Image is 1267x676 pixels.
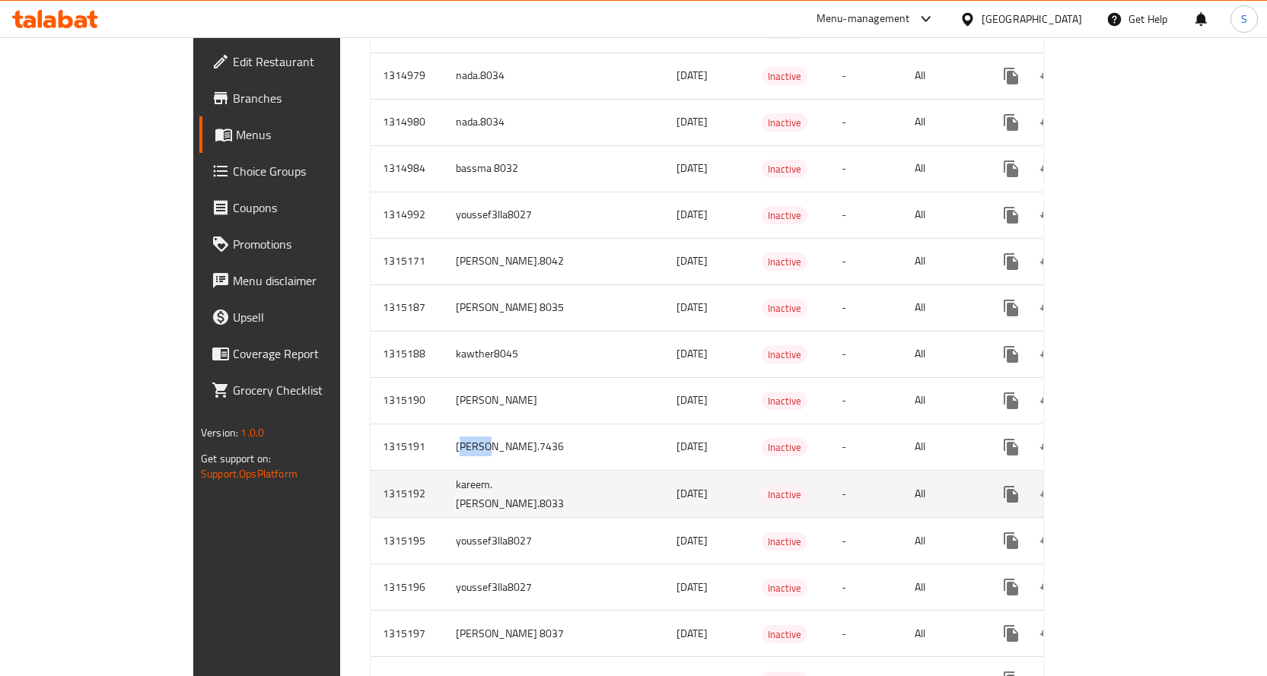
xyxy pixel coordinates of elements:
[199,189,405,226] a: Coupons
[762,346,807,363] span: Inactive
[902,611,981,657] td: All
[762,160,807,178] div: Inactive
[1030,290,1066,326] button: Change Status
[676,577,708,597] span: [DATE]
[1030,615,1066,652] button: Change Status
[676,251,708,271] span: [DATE]
[993,290,1030,326] button: more
[902,284,981,331] td: All
[240,423,264,443] span: 1.0.0
[444,424,582,470] td: [PERSON_NAME].7436
[444,145,582,192] td: bassma 8032
[444,284,582,331] td: [PERSON_NAME] 8035
[444,611,582,657] td: [PERSON_NAME] 8037
[201,464,298,484] a: Support.OpsPlatform
[993,104,1030,141] button: more
[993,197,1030,233] button: more
[762,345,807,363] div: Inactive
[762,207,807,224] span: Inactive
[762,392,807,410] span: Inactive
[902,377,981,424] td: All
[676,531,708,551] span: [DATE]
[201,423,238,443] span: Version:
[444,331,582,377] td: kawther8045
[371,331,444,377] td: 1315188
[676,390,708,410] span: [DATE]
[829,424,902,470] td: -
[762,253,807,271] span: Inactive
[829,99,902,145] td: -
[1030,243,1066,280] button: Change Status
[371,284,444,331] td: 1315187
[829,611,902,657] td: -
[762,579,807,597] span: Inactive
[829,52,902,99] td: -
[371,99,444,145] td: 1314980
[233,52,393,71] span: Edit Restaurant
[444,52,582,99] td: nada.8034
[762,486,807,503] span: Inactive
[993,429,1030,465] button: more
[199,262,405,299] a: Menu disclaimer
[233,308,393,326] span: Upsell
[762,485,807,503] div: Inactive
[444,518,582,564] td: youssef3lla8027
[236,125,393,144] span: Menus
[993,58,1030,94] button: more
[762,626,807,643] span: Inactive
[762,68,807,85] span: Inactive
[902,518,981,564] td: All
[902,145,981,192] td: All
[233,344,393,363] span: Coverage Report
[233,381,393,399] span: Grocery Checklist
[371,611,444,657] td: 1315197
[676,436,708,456] span: [DATE]
[676,297,708,317] span: [DATE]
[762,533,807,551] span: Inactive
[1030,429,1066,465] button: Change Status
[762,579,807,597] div: Inactive
[902,331,981,377] td: All
[676,484,708,503] span: [DATE]
[676,65,708,85] span: [DATE]
[371,377,444,424] td: 1315190
[676,112,708,132] span: [DATE]
[829,470,902,518] td: -
[762,206,807,224] div: Inactive
[199,335,405,372] a: Coverage Report
[371,470,444,518] td: 1315192
[829,284,902,331] td: -
[902,564,981,611] td: All
[762,67,807,85] div: Inactive
[993,336,1030,373] button: more
[762,438,807,456] div: Inactive
[1241,11,1247,27] span: S
[1030,197,1066,233] button: Change Status
[762,114,807,132] span: Inactive
[371,52,444,99] td: 1314979
[829,192,902,238] td: -
[993,151,1030,187] button: more
[233,198,393,217] span: Coupons
[1030,104,1066,141] button: Change Status
[902,424,981,470] td: All
[233,235,393,253] span: Promotions
[829,377,902,424] td: -
[676,158,708,178] span: [DATE]
[371,238,444,284] td: 1315171
[762,300,807,317] span: Inactive
[371,518,444,564] td: 1315195
[1030,151,1066,187] button: Change Status
[1030,336,1066,373] button: Change Status
[902,99,981,145] td: All
[829,145,902,192] td: -
[676,624,708,643] span: [DATE]
[444,192,582,238] td: youssef3lla8027
[444,564,582,611] td: youssef3lla8027
[199,43,405,80] a: Edit Restaurant
[199,80,405,116] a: Branches
[233,89,393,107] span: Branches
[993,382,1030,419] button: more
